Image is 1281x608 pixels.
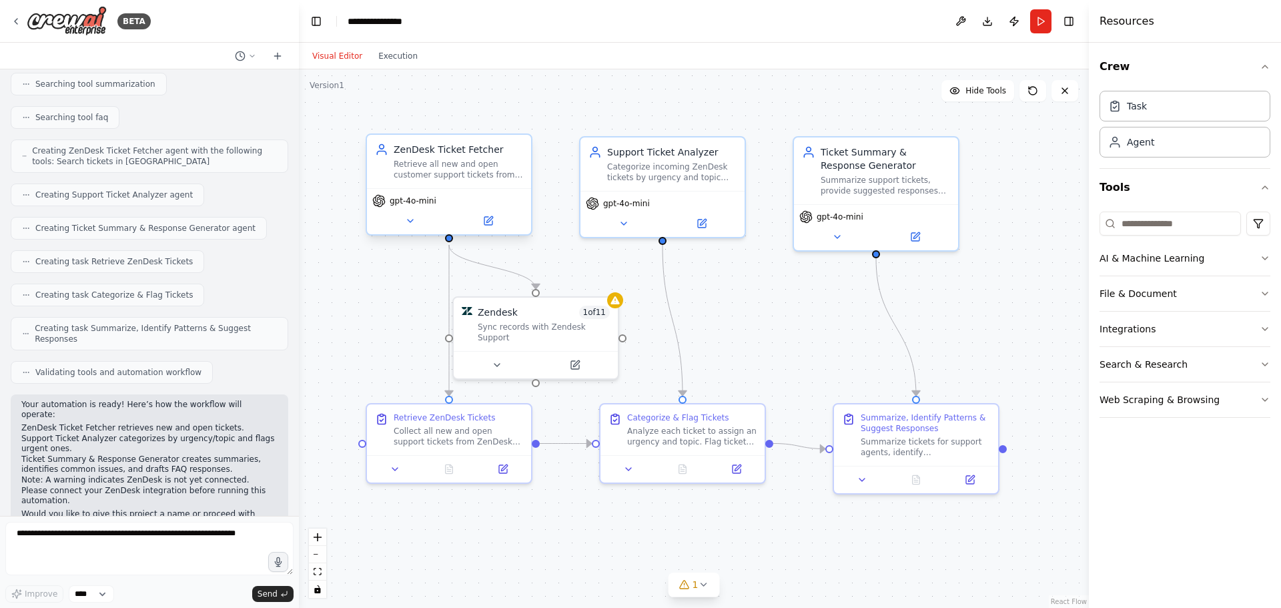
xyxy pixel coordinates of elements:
button: Open in side panel [664,216,739,232]
div: ZenDesk Ticket FetcherRetrieve all new and open customer support tickets from ZenDesk for further... [366,136,532,238]
button: Open in side panel [450,213,526,229]
div: Ticket Summary & Response GeneratorSummarize support tickets, provide suggested responses for FAQ... [793,136,959,252]
div: Ticket Summary & Response Generator [821,145,950,172]
nav: breadcrumb [348,15,414,28]
div: Support Ticket Analyzer [607,145,737,159]
span: Creating task Retrieve ZenDesk Tickets [35,256,193,267]
div: React Flow controls [309,529,326,598]
button: Search & Research [1100,347,1270,382]
button: zoom out [309,546,326,563]
div: Support Ticket AnalyzerCategorize incoming ZenDesk tickets by urgency and topic using advanced te... [579,136,746,238]
button: Send [252,586,294,602]
span: Creating Support Ticket Analyzer agent [35,190,193,200]
button: Open in side panel [947,472,993,488]
img: Zendesk [462,306,472,316]
g: Edge from 64ecaf46-6767-42ff-b1f1-6c668461c272 to 82ee3246-981e-45f3-aea8-4dd777456670 [869,258,923,396]
span: Creating ZenDesk Ticket Fetcher agent with the following tools: Search tickets in [GEOGRAPHIC_DATA] [32,145,277,167]
img: Logo [27,6,107,36]
div: Analyze each ticket to assign an urgency and topic. Flag tickets for escalation based on urgency ... [627,426,757,447]
div: Summarize support tickets, provide suggested responses for FAQs, and flag common issues. [821,175,950,196]
button: Tools [1100,169,1270,206]
button: Open in side panel [713,461,759,477]
button: Hide right sidebar [1059,12,1078,31]
g: Edge from cf480b80-4fad-4127-b0a8-ae7e6671cfd5 to 82ee3246-981e-45f3-aea8-4dd777456670 [773,437,825,456]
p: Your automation is ready! Here’s how the workflow will operate: [21,400,278,420]
div: ZendeskZendesk1of11Sync records with Zendesk Support [452,296,619,380]
span: Searching tool faq [35,112,108,123]
span: gpt-4o-mini [817,212,863,222]
g: Edge from 3346d2d1-c628-47df-9eb1-d72d3e1c13e9 to cf480b80-4fad-4127-b0a8-ae7e6671cfd5 [540,437,592,450]
button: 1 [669,573,720,597]
button: Web Scraping & Browsing [1100,382,1270,417]
button: Hide left sidebar [307,12,326,31]
button: Hide Tools [941,80,1014,101]
div: Task [1127,99,1147,113]
div: BETA [117,13,151,29]
div: Summarize, Identify Patterns & Suggest Responses [861,412,990,434]
button: Start a new chat [267,48,288,64]
span: Hide Tools [965,85,1006,96]
div: Retrieve ZenDesk Tickets [394,412,495,423]
div: Collect all new and open support tickets from ZenDesk for further analysis. [394,426,523,447]
span: gpt-4o-mini [603,198,650,209]
button: AI & Machine Learning [1100,241,1270,276]
button: File & Document [1100,276,1270,311]
g: Edge from b525ac13-8269-4a31-8824-f2f7c0c6a3d5 to 3346d2d1-c628-47df-9eb1-d72d3e1c13e9 [442,245,456,396]
button: Open in side panel [480,461,526,477]
button: Open in side panel [537,357,612,373]
button: Improve [5,585,63,603]
a: React Flow attribution [1051,598,1087,605]
div: Zendesk [478,306,518,319]
div: Summarize tickets for support agents, identify recurring/common issues, and generate response sug... [861,436,990,458]
div: Version 1 [310,80,344,91]
li: ZenDesk Ticket Fetcher retrieves new and open tickets. [21,423,278,434]
li: Support Ticket Analyzer categorizes by urgency/topic and flags urgent ones. [21,434,278,454]
span: 1 [693,578,699,591]
button: Open in side panel [877,229,953,245]
button: Crew [1100,48,1270,85]
button: toggle interactivity [309,581,326,598]
span: Send [258,589,278,599]
div: Categorize & Flag TicketsAnalyze each ticket to assign an urgency and topic. Flag tickets for esc... [599,403,766,484]
button: Integrations [1100,312,1270,346]
span: Number of enabled actions [579,306,610,319]
span: gpt-4o-mini [390,196,436,206]
span: Creating task Summarize, Identify Patterns & Suggest Responses [35,323,277,344]
div: Categorize incoming ZenDesk tickets by urgency and topic using advanced text classification. Iden... [607,162,737,183]
g: Edge from b525ac13-8269-4a31-8824-f2f7c0c6a3d5 to 897a990f-6826-4063-87c1-d9096b47c25c [442,245,542,289]
span: Creating Ticket Summary & Response Generator agent [35,223,256,234]
h4: Resources [1100,13,1154,29]
button: fit view [309,563,326,581]
div: Tools [1100,206,1270,428]
div: Summarize, Identify Patterns & Suggest ResponsesSummarize tickets for support agents, identify re... [833,403,999,495]
p: Would you like to give this project a name or proceed with additional customizations? [21,509,278,530]
button: zoom in [309,529,326,546]
button: No output available [888,472,945,488]
span: Validating tools and automation workflow [35,367,201,378]
button: Execution [370,48,426,64]
span: Improve [25,589,57,599]
button: Visual Editor [304,48,370,64]
div: ZenDesk Ticket Fetcher [394,143,523,156]
div: Categorize & Flag Tickets [627,412,729,423]
g: Edge from 805a7425-b07e-4170-938a-0685eb522e2c to cf480b80-4fad-4127-b0a8-ae7e6671cfd5 [656,245,689,396]
div: Sync records with Zendesk Support [478,322,610,343]
div: Retrieve all new and open customer support tickets from ZenDesk for further processing. Ensure no... [394,159,523,180]
button: Switch to previous chat [230,48,262,64]
span: Searching tool summarization [35,79,155,89]
button: Click to speak your automation idea [268,552,288,572]
div: Agent [1127,135,1154,149]
li: Ticket Summary & Response Generator creates summaries, identifies common issues, and drafts FAQ r... [21,454,278,475]
p: Note: A warning indicates ZenDesk is not yet connected. Please connect your ZenDesk integration b... [21,475,278,507]
div: Crew [1100,85,1270,168]
button: No output available [655,461,711,477]
div: Retrieve ZenDesk TicketsCollect all new and open support tickets from ZenDesk for further analysis. [366,403,532,484]
button: No output available [421,461,478,477]
span: Creating task Categorize & Flag Tickets [35,290,193,300]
